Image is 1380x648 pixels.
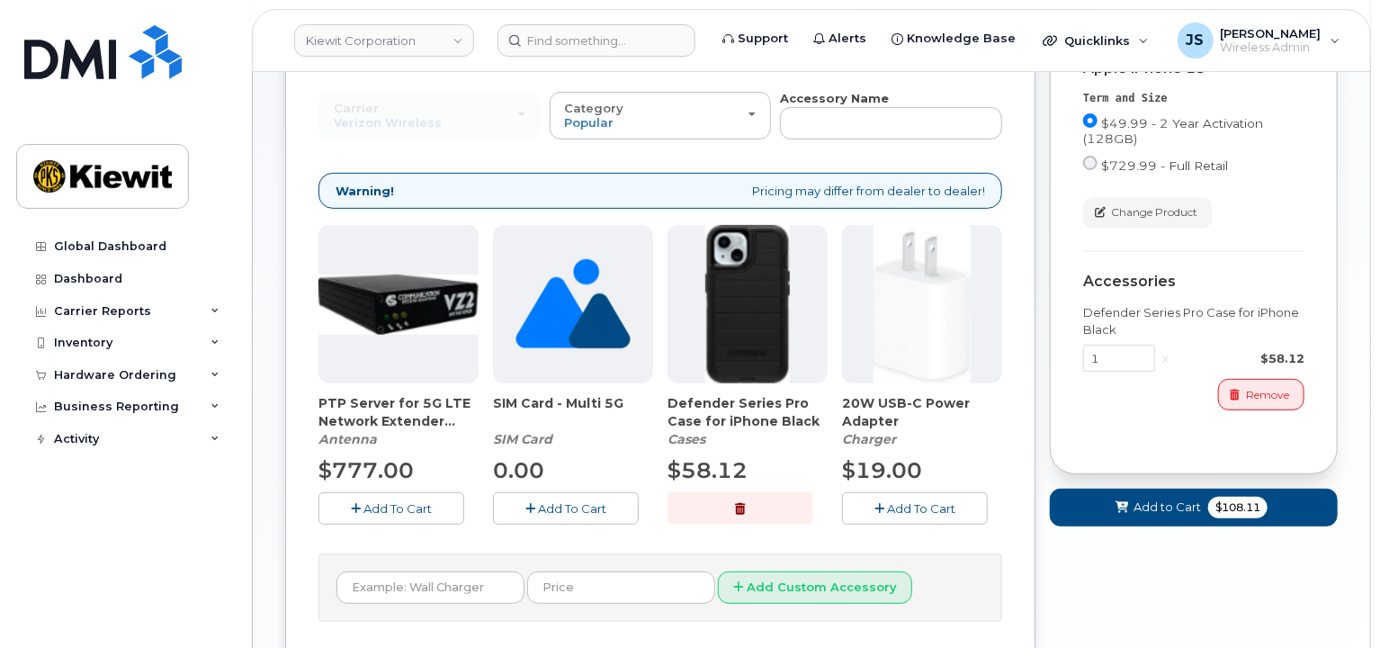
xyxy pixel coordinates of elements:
span: $777.00 [318,457,414,483]
strong: Accessory Name [780,91,889,105]
span: [PERSON_NAME] [1221,26,1322,40]
span: $729.99 - Full Retail [1101,158,1228,173]
button: Add To Cart [318,492,464,524]
span: PTP Server for 5G LTE Network Extender 4/4G LTE Network Extender 3 [318,394,479,430]
img: defenderiphone14.png [705,225,790,383]
div: Term and Size [1083,91,1304,106]
strong: Warning! [336,183,394,200]
div: Accessories [1083,274,1304,290]
em: Charger [842,431,896,447]
input: $729.99 - Full Retail [1083,156,1098,170]
span: Support [738,30,788,48]
div: Pricing may differ from dealer to dealer! [318,173,1002,210]
a: Kiewit Corporation [294,24,474,57]
span: Knowledge Base [907,30,1016,48]
div: Jesse Sueper [1165,22,1353,58]
span: 0.00 [493,457,544,483]
span: Alerts [829,30,866,48]
div: Quicklinks [1030,22,1161,58]
span: $49.99 - 2 Year Activation (128GB) [1083,116,1263,146]
span: Add To Cart [538,501,606,516]
span: Change Product [1111,204,1197,220]
span: Quicklinks [1064,33,1130,48]
em: Antenna [318,431,377,447]
input: Example: Wall Charger [336,571,524,604]
div: Defender Series Pro Case for iPhone Black [1083,304,1304,337]
span: Add To Cart [363,501,432,516]
div: Defender Series Pro Case for iPhone Black [668,394,828,448]
span: Defender Series Pro Case for iPhone Black [668,394,828,430]
span: $108.11 [1208,497,1268,518]
button: Category Popular [550,92,772,139]
a: Alerts [801,21,879,57]
div: 20W USB-C Power Adapter [842,394,1002,448]
span: Add To Cart [887,501,955,516]
a: Support [710,21,801,57]
a: Knowledge Base [879,21,1028,57]
button: Change Product [1083,197,1213,229]
img: no_image_found-2caef05468ed5679b831cfe6fc140e25e0c280774317ffc20a367ab7fd17291e.png [515,225,630,383]
span: Wireless Admin [1221,40,1322,55]
div: $58.12 [1176,350,1304,367]
div: x [1155,350,1176,367]
img: Casa_Sysem.png [318,274,479,336]
iframe: Messenger Launcher [1302,570,1367,634]
input: Price [527,571,715,604]
div: SIM Card - Multi 5G [493,394,653,448]
button: Add Custom Accessory [718,571,912,605]
em: Cases [668,431,705,447]
div: PTP Server for 5G LTE Network Extender 4/4G LTE Network Extender 3 [318,394,479,448]
span: Popular [565,115,614,130]
span: $58.12 [668,457,748,483]
em: SIM Card [493,431,552,447]
button: Add to Cart $108.11 [1050,489,1338,526]
span: Add to Cart [1134,499,1201,516]
input: $49.99 - 2 Year Activation (128GB) [1083,113,1098,128]
span: SIM Card - Multi 5G [493,394,653,430]
span: Remove [1246,387,1289,403]
span: $19.00 [842,457,922,483]
img: apple20w.jpg [874,225,972,383]
input: Find something... [497,24,695,57]
span: 20W USB-C Power Adapter [842,394,1002,430]
button: Add To Cart [493,492,639,524]
span: JS [1187,30,1205,51]
button: Remove [1218,379,1304,410]
button: Add To Cart [842,492,988,524]
span: Category [565,101,624,115]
